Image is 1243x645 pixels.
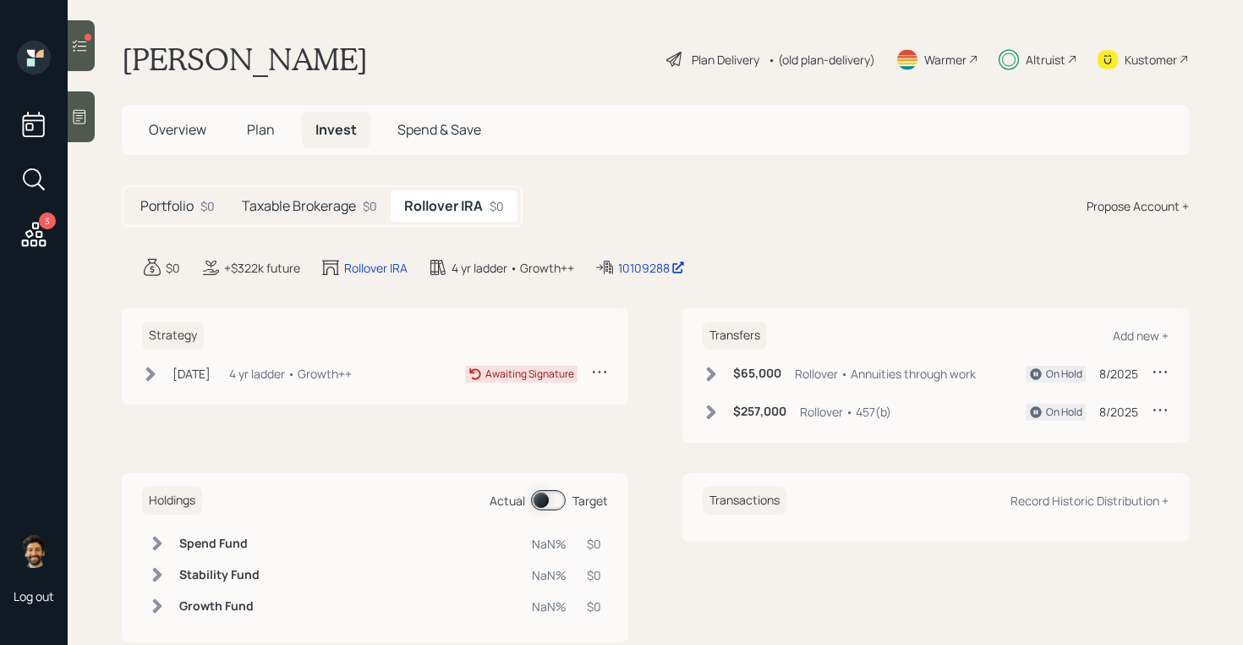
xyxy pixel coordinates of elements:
div: 8/2025 [1099,365,1138,383]
h5: Rollover IRA [404,198,483,214]
div: 3 [39,212,56,229]
div: $0 [166,259,180,277]
h5: Portfolio [140,198,194,214]
span: Overview [149,120,206,139]
div: Add new + [1113,328,1169,344]
div: On Hold [1046,405,1082,420]
div: 4 yr ladder • Growth++ [229,365,352,383]
div: $0 [200,197,215,215]
div: $0 [587,598,601,615]
div: $0 [363,197,377,215]
div: Awaiting Signature [485,367,574,382]
div: Log out [14,588,54,604]
h6: $65,000 [733,367,781,381]
span: Plan [247,120,275,139]
div: $0 [490,197,504,215]
div: Rollover • Annuities through work [795,365,976,383]
div: Actual [490,492,525,510]
div: • (old plan-delivery) [768,51,875,69]
div: Warmer [924,51,966,69]
span: Spend & Save [397,120,481,139]
div: NaN% [532,535,567,553]
div: Altruist [1026,51,1065,69]
span: Invest [315,120,357,139]
div: 10109288 [618,259,685,277]
h6: Transfers [703,322,767,350]
h6: Growth Fund [179,599,260,614]
div: On Hold [1046,367,1082,382]
h6: Strategy [142,322,204,350]
div: NaN% [532,566,567,584]
div: 8/2025 [1099,403,1138,421]
div: Kustomer [1125,51,1177,69]
div: 4 yr ladder • Growth++ [452,259,574,277]
div: [DATE] [172,365,211,383]
div: NaN% [532,598,567,615]
div: Rollover IRA [344,259,408,277]
h6: Stability Fund [179,568,260,582]
h6: Holdings [142,487,202,515]
h6: Spend Fund [179,537,260,551]
div: Rollover • 457(b) [800,403,891,421]
div: $0 [587,566,601,584]
h6: Transactions [703,487,786,515]
div: Target [572,492,608,510]
div: Plan Delivery [692,51,759,69]
div: $0 [587,535,601,553]
h6: $257,000 [733,405,786,419]
img: eric-schwartz-headshot.png [17,534,51,568]
h5: Taxable Brokerage [242,198,356,214]
h1: [PERSON_NAME] [122,41,368,78]
div: +$322k future [224,259,300,277]
div: Propose Account + [1087,197,1189,215]
div: Record Historic Distribution + [1010,493,1169,509]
